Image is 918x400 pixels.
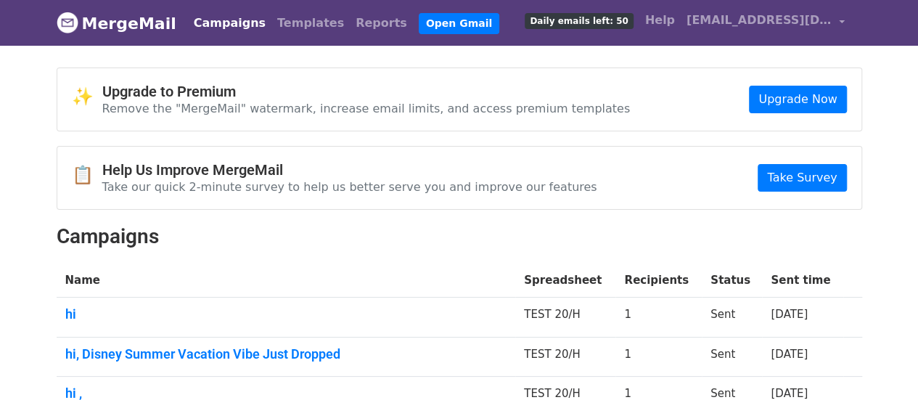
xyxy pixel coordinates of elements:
a: hi, Disney Summer Vacation Vibe Just Dropped [65,346,507,362]
p: Take our quick 2-minute survey to help us better serve you and improve our features [102,179,597,195]
td: TEST 20/H [515,337,615,377]
td: 1 [615,337,702,377]
a: [DATE] [771,387,808,400]
a: Take Survey [758,164,846,192]
span: [EMAIL_ADDRESS][DOMAIN_NAME] [687,12,832,29]
p: Remove the "MergeMail" watermark, increase email limits, and access premium templates [102,101,631,116]
h2: Campaigns [57,224,862,249]
a: MergeMail [57,8,176,38]
iframe: Chat Widget [845,330,918,400]
a: hi [65,306,507,322]
a: Upgrade Now [749,86,846,113]
th: Name [57,264,516,298]
h4: Help Us Improve MergeMail [102,161,597,179]
th: Sent time [762,264,843,298]
span: Daily emails left: 50 [525,13,633,29]
th: Recipients [615,264,702,298]
td: Sent [702,337,762,377]
th: Spreadsheet [515,264,615,298]
td: Sent [702,298,762,338]
a: Templates [271,9,350,38]
a: [DATE] [771,308,808,321]
a: [EMAIL_ADDRESS][DOMAIN_NAME] [681,6,851,40]
a: Reports [350,9,413,38]
span: 📋 [72,165,102,186]
a: Campaigns [188,9,271,38]
img: MergeMail logo [57,12,78,33]
th: Status [702,264,762,298]
a: Open Gmail [419,13,499,34]
h4: Upgrade to Premium [102,83,631,100]
a: Daily emails left: 50 [519,6,639,35]
div: Widget de chat [845,330,918,400]
td: 1 [615,298,702,338]
a: Help [639,6,681,35]
a: [DATE] [771,348,808,361]
span: ✨ [72,86,102,107]
td: TEST 20/H [515,298,615,338]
